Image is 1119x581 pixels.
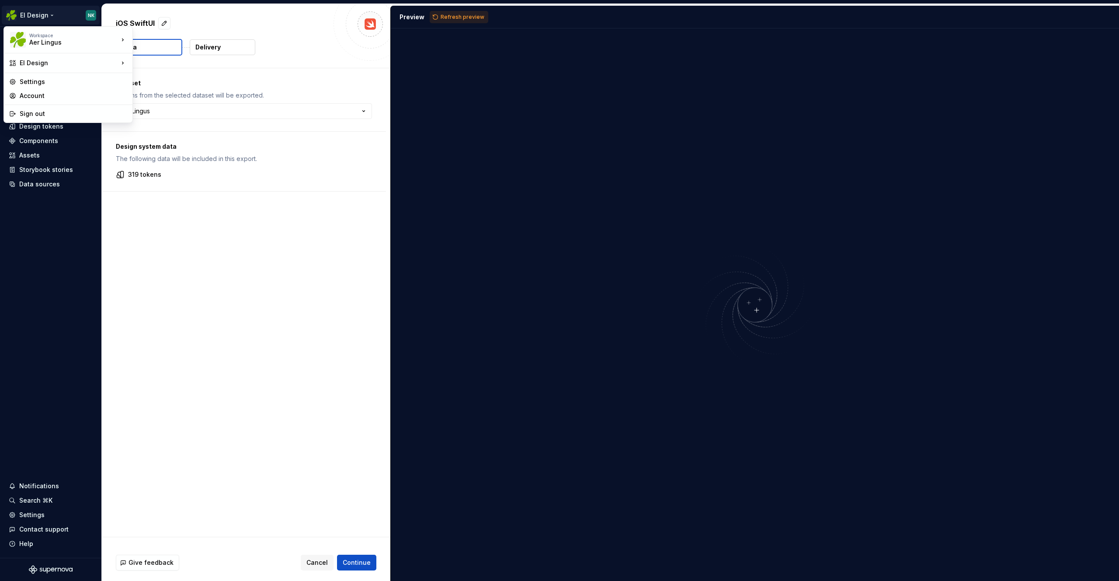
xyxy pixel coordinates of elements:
[20,109,127,118] div: Sign out
[20,91,127,100] div: Account
[29,38,104,47] div: Aer Lingus
[10,32,26,48] img: 56b5df98-d96d-4d7e-807c-0afdf3bdaefa.png
[29,33,118,38] div: Workspace
[20,59,118,67] div: EI Design
[20,77,127,86] div: Settings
